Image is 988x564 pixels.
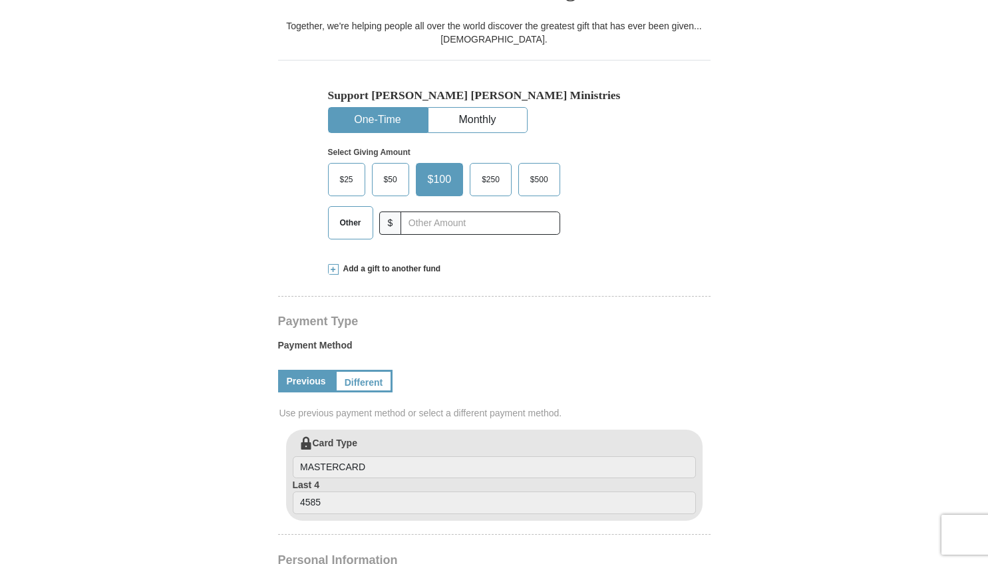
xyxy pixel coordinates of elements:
[293,478,696,514] label: Last 4
[379,211,402,235] span: $
[293,456,696,479] input: Card Type
[328,88,661,102] h5: Support [PERSON_NAME] [PERSON_NAME] Ministries
[278,316,711,327] h4: Payment Type
[339,263,441,275] span: Add a gift to another fund
[377,170,404,190] span: $50
[333,170,360,190] span: $25
[335,370,393,392] a: Different
[524,170,555,190] span: $500
[401,211,560,235] input: Other Amount
[333,213,368,233] span: Other
[293,436,696,479] label: Card Type
[278,339,711,358] label: Payment Method
[328,148,411,157] strong: Select Giving Amount
[329,108,427,132] button: One-Time
[475,170,506,190] span: $250
[278,370,335,392] a: Previous
[421,170,458,190] span: $100
[278,19,711,46] div: Together, we're helping people all over the world discover the greatest gift that has ever been g...
[279,406,712,420] span: Use previous payment method or select a different payment method.
[428,108,527,132] button: Monthly
[293,492,696,514] input: Last 4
